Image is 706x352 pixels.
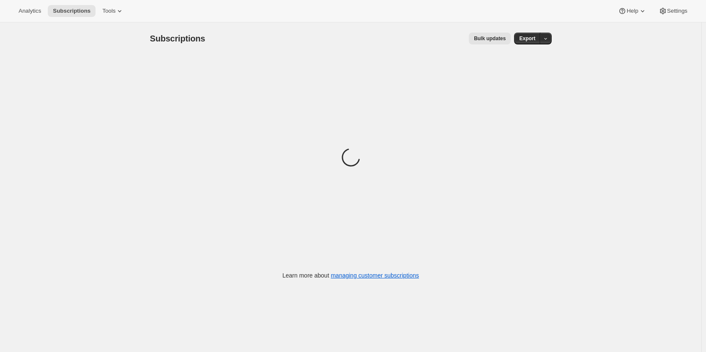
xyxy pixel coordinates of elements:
[667,8,687,14] span: Settings
[519,35,535,42] span: Export
[97,5,129,17] button: Tools
[331,272,419,279] a: managing customer subscriptions
[150,34,205,43] span: Subscriptions
[613,5,651,17] button: Help
[282,271,419,280] p: Learn more about
[469,33,511,44] button: Bulk updates
[19,8,41,14] span: Analytics
[654,5,692,17] button: Settings
[627,8,638,14] span: Help
[514,33,540,44] button: Export
[48,5,96,17] button: Subscriptions
[102,8,115,14] span: Tools
[14,5,46,17] button: Analytics
[474,35,506,42] span: Bulk updates
[53,8,90,14] span: Subscriptions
